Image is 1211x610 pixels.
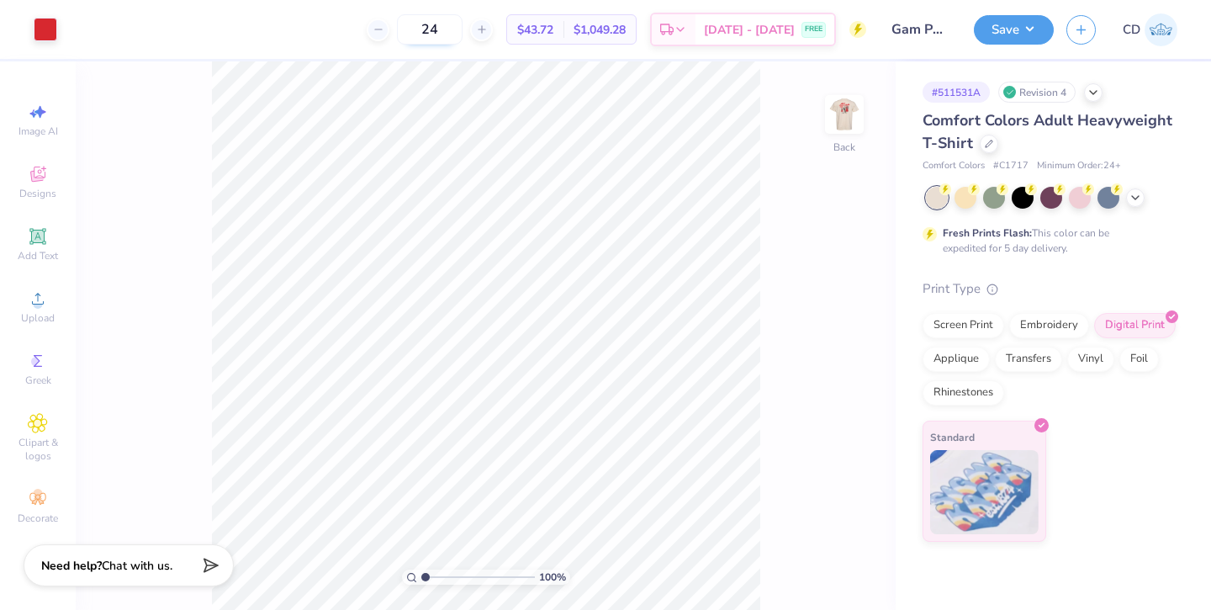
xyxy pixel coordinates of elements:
div: Digital Print [1094,313,1176,338]
span: $43.72 [517,21,553,39]
span: [DATE] - [DATE] [704,21,795,39]
span: Standard [930,428,975,446]
input: Untitled Design [879,13,961,46]
span: # C1717 [993,159,1029,173]
a: CD [1123,13,1177,46]
span: CD [1123,20,1140,40]
div: Vinyl [1067,347,1114,372]
div: Rhinestones [923,380,1004,406]
span: Minimum Order: 24 + [1037,159,1121,173]
span: Chat with us. [102,558,172,574]
img: Standard [930,450,1039,534]
span: Greek [25,374,51,387]
span: Clipart & logos [8,436,67,463]
div: Back [833,140,855,155]
span: Comfort Colors [923,159,985,173]
div: Print Type [923,279,1177,299]
span: $1,049.28 [574,21,626,39]
div: Foil [1119,347,1159,372]
strong: Need help? [41,558,102,574]
span: Designs [19,187,56,200]
span: Image AI [19,125,58,138]
span: Comfort Colors Adult Heavyweight T-Shirt [923,110,1172,153]
div: Applique [923,347,990,372]
img: Back [828,98,861,131]
div: Screen Print [923,313,1004,338]
div: Transfers [995,347,1062,372]
strong: Fresh Prints Flash: [943,226,1032,240]
div: Embroidery [1009,313,1089,338]
span: Add Text [18,249,58,263]
span: 100 % [539,570,566,585]
button: Save [974,15,1054,45]
div: Revision 4 [998,82,1076,103]
div: This color can be expedited for 5 day delivery. [943,225,1150,256]
input: – – [397,14,463,45]
span: FREE [805,24,822,35]
div: # 511531A [923,82,990,103]
img: Cate Duffer [1145,13,1177,46]
span: Upload [21,311,55,325]
span: Decorate [18,512,58,525]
